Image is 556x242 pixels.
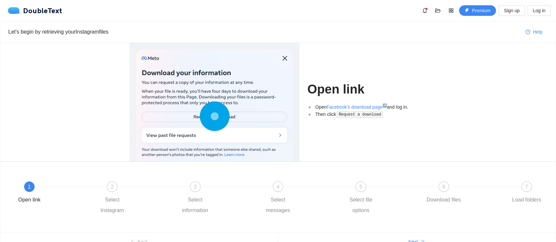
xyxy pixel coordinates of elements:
[337,111,383,118] code: Request a download
[533,28,542,36] span: Help
[508,181,546,205] div: 7Load folders
[111,184,114,190] span: 2
[176,195,214,216] div: Select information
[499,5,525,16] button: Sign up
[512,195,541,205] div: Load folders
[533,7,545,14] span: Log in
[259,195,297,216] div: Select messages
[314,111,426,118] li: Then click
[93,181,176,216] div: 2Select Instagram
[326,104,387,110] a: Facebook's download page↗
[420,8,430,13] span: bell
[520,27,548,37] button: question-circleHelp
[18,195,41,205] div: Open link
[342,195,380,216] div: Select file options
[526,30,530,35] span: question-circle
[433,8,443,13] span: folder-open
[419,5,430,16] button: bell
[93,195,131,216] div: Select Instagram
[176,181,259,216] div: 3Select information
[472,7,490,14] span: Premium
[383,103,387,107] sup: ↗
[433,5,443,16] button: folder-open
[314,103,426,111] li: Open and log in.
[342,181,424,216] div: 5Select file options
[277,184,280,190] span: 4
[8,7,62,14] div: DoubleText
[504,7,519,14] span: Sign up
[459,5,496,16] button: thunderboltPremium
[525,184,528,190] span: 7
[194,184,197,190] span: 3
[446,5,456,16] button: appstore
[307,82,426,97] h1: Open link
[465,8,469,13] span: thunderbolt
[8,7,23,14] img: logo
[10,181,93,205] div: 1Open link
[359,184,362,190] span: 5
[425,181,508,205] div: 6Download files
[528,5,551,16] button: Log in
[427,195,461,205] div: Download files
[28,184,31,190] span: 1
[446,8,456,13] span: appstore
[8,28,520,36] div: Let's begin by retrieving your Instagram files
[8,7,62,14] a: logoDoubleText
[442,184,445,190] span: 6
[259,181,342,216] div: 4Select messages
